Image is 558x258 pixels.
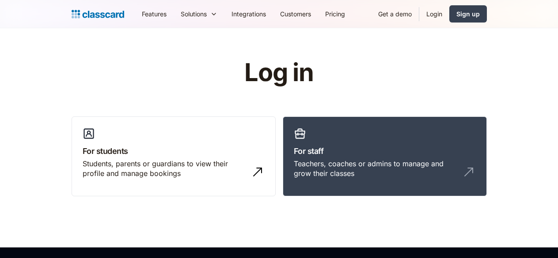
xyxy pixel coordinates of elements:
[181,9,207,19] div: Solutions
[294,159,458,179] div: Teachers, coaches or admins to manage and grow their classes
[318,4,352,24] a: Pricing
[83,145,265,157] h3: For students
[224,4,273,24] a: Integrations
[294,145,476,157] h3: For staff
[139,59,419,86] h1: Log in
[419,4,449,24] a: Login
[449,5,487,22] a: Sign up
[174,4,224,24] div: Solutions
[456,9,480,19] div: Sign up
[283,116,487,197] a: For staffTeachers, coaches or admins to manage and grow their classes
[72,8,124,20] a: Logo
[135,4,174,24] a: Features
[273,4,318,24] a: Customers
[83,159,247,179] div: Students, parents or guardians to view their profile and manage bookings
[72,116,276,197] a: For studentsStudents, parents or guardians to view their profile and manage bookings
[371,4,419,24] a: Get a demo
